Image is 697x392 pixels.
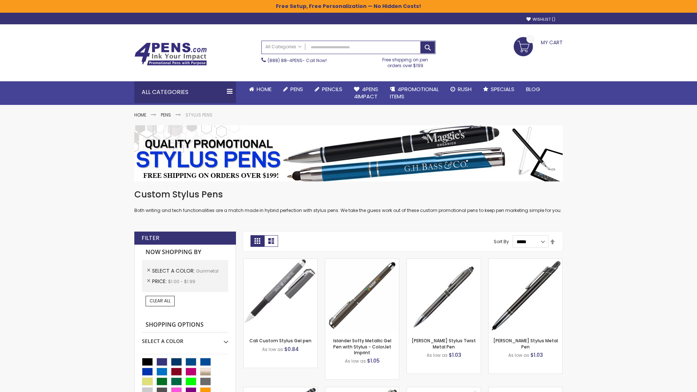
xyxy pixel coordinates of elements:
[257,85,272,93] span: Home
[493,338,558,350] a: [PERSON_NAME] Stylus Metal Pen
[168,278,195,285] span: $1.00 - $1.99
[161,112,171,118] a: Pens
[265,44,302,50] span: All Categories
[390,85,439,100] span: 4PROMOTIONAL ITEMS
[250,235,264,247] strong: Grid
[309,81,348,97] a: Pencils
[325,259,399,332] img: Islander Softy Metallic Gel Pen with Stylus - ColorJet Imprint-Gunmetal
[526,85,540,93] span: Blog
[520,81,546,97] a: Blog
[489,258,562,265] a: Olson Stylus Metal Pen-Gunmetal
[290,85,303,93] span: Pens
[134,189,563,200] h1: Custom Stylus Pens
[489,259,562,332] img: Olson Stylus Metal Pen-Gunmetal
[427,352,448,358] span: As low as
[142,245,228,260] strong: Now Shopping by
[268,57,327,64] span: - Call Now!
[134,112,146,118] a: Home
[508,352,529,358] span: As low as
[494,238,509,245] label: Sort By
[322,85,342,93] span: Pencils
[333,338,391,355] a: Islander Softy Metallic Gel Pen with Stylus - ColorJet Imprint
[284,346,299,353] span: $0.84
[354,85,378,100] span: 4Pens 4impact
[196,268,219,274] span: Gunmetal
[491,85,514,93] span: Specials
[146,296,175,306] a: Clear All
[249,338,311,344] a: Cali Custom Stylus Gel pen
[268,57,302,64] a: (888) 88-4PENS
[384,81,445,105] a: 4PROMOTIONALITEMS
[142,317,228,333] strong: Shopping Options
[277,81,309,97] a: Pens
[449,351,461,359] span: $1.03
[262,346,283,352] span: As low as
[142,234,159,242] strong: Filter
[530,351,543,359] span: $1.03
[152,278,168,285] span: Price
[367,357,380,364] span: $1.05
[244,259,317,332] img: Cali Custom Stylus Gel pen-Gunmetal
[134,42,207,66] img: 4Pens Custom Pens and Promotional Products
[458,85,472,93] span: Rush
[142,332,228,345] div: Select A Color
[407,259,481,332] img: Colter Stylus Twist Metal Pen-Gunmetal
[150,298,171,304] span: Clear All
[134,125,563,181] img: Stylus Pens
[186,112,212,118] strong: Stylus Pens
[445,81,477,97] a: Rush
[152,267,196,274] span: Select A Color
[262,41,305,53] a: All Categories
[407,258,481,265] a: Colter Stylus Twist Metal Pen-Gunmetal
[526,17,555,22] a: Wishlist
[243,81,277,97] a: Home
[375,54,436,69] div: Free shipping on pen orders over $199
[244,258,317,265] a: Cali Custom Stylus Gel pen-Gunmetal
[348,81,384,105] a: 4Pens4impact
[412,338,476,350] a: [PERSON_NAME] Stylus Twist Metal Pen
[325,258,399,265] a: Islander Softy Metallic Gel Pen with Stylus - ColorJet Imprint-Gunmetal
[134,189,563,214] div: Both writing and tech functionalities are a match made in hybrid perfection with stylus pens. We ...
[134,81,236,103] div: All Categories
[477,81,520,97] a: Specials
[345,358,366,364] span: As low as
